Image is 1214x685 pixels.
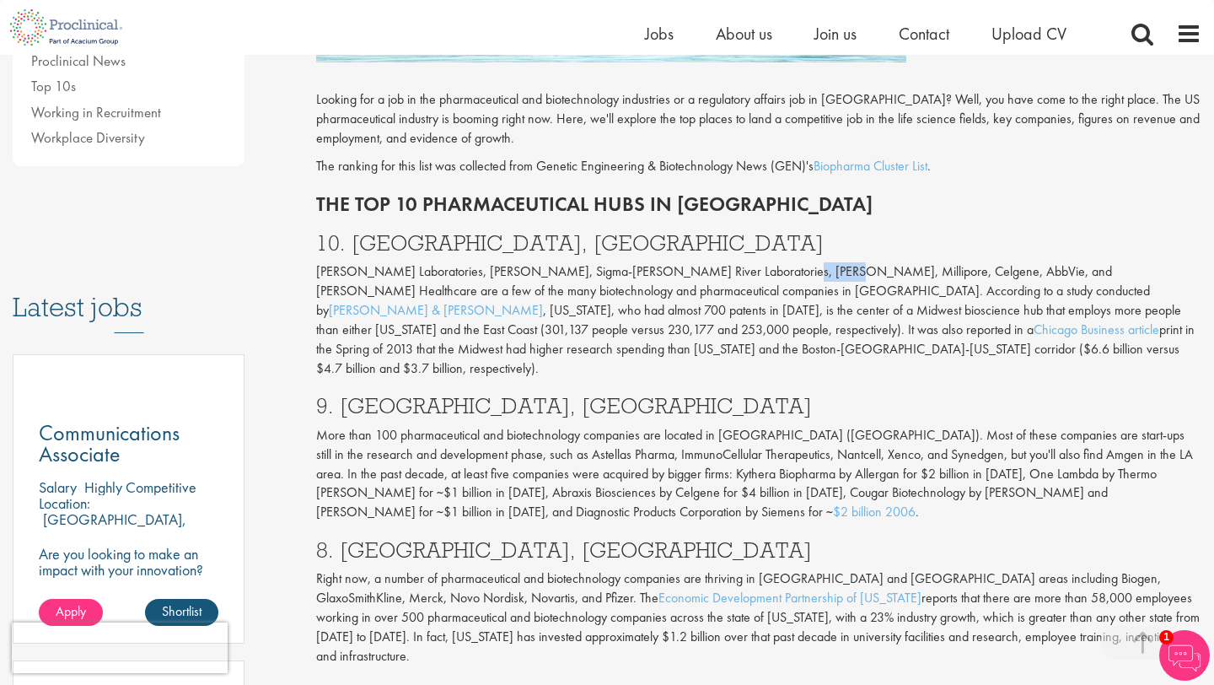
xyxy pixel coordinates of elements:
a: Upload CV [991,23,1066,45]
h2: The Top 10 Pharmaceutical hubs in [GEOGRAPHIC_DATA] [316,193,1201,215]
p: [PERSON_NAME] Laboratories, [PERSON_NAME], Sigma-[PERSON_NAME] River Laboratories, [PERSON_NAME],... [316,262,1201,378]
a: $2 billion 2006 [833,503,916,520]
a: Communications Associate [39,423,218,465]
p: Looking for a job in the pharmaceutical and biotechnology industries or a regulatory affairs job ... [316,90,1201,148]
a: Contact [899,23,949,45]
a: About us [716,23,772,45]
a: Working in Recruitment [31,103,161,121]
h3: 9. [GEOGRAPHIC_DATA], [GEOGRAPHIC_DATA] [316,395,1201,417]
a: Top 10s [31,77,76,95]
a: Biopharma Cluster Lis [814,157,925,175]
p: The ranking for this list was collected from Genetic Engineering & Biotechnology News (GEN)'s . [316,157,1201,176]
h3: Latest jobs [13,251,244,333]
span: Location: [39,494,90,513]
p: Highly Competitive [84,477,196,497]
a: Proclinical News [31,51,126,70]
img: Chatbot [1159,630,1210,681]
a: Shortlist [145,599,218,626]
p: Are you looking to make an impact with your innovation? We are working with a well-established ph... [39,546,218,658]
a: Jobs [645,23,674,45]
a: Apply [39,599,103,626]
p: [GEOGRAPHIC_DATA], [GEOGRAPHIC_DATA] [39,510,186,545]
a: t [925,157,927,175]
span: Apply [56,602,86,620]
p: More than 100 pharmaceutical and biotechnology companies are located in [GEOGRAPHIC_DATA] ([GEOGR... [316,426,1201,522]
iframe: reCAPTCHA [12,623,228,673]
a: Join us [814,23,857,45]
a: Economic Development Partnership of [US_STATE] [658,589,921,607]
a: [PERSON_NAME] & [PERSON_NAME] [329,301,543,319]
p: Right now, a number of pharmaceutical and biotechnology companies are thriving in [GEOGRAPHIC_DAT... [316,569,1201,666]
span: Salary [39,477,77,497]
h3: 8. [GEOGRAPHIC_DATA], [GEOGRAPHIC_DATA] [316,539,1201,561]
span: Communications Associate [39,418,180,468]
a: Chicago Business article [1034,321,1159,338]
a: Workplace Diversity [31,128,145,147]
h3: 10. [GEOGRAPHIC_DATA], [GEOGRAPHIC_DATA] [316,232,1201,254]
span: 1 [1159,630,1174,645]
